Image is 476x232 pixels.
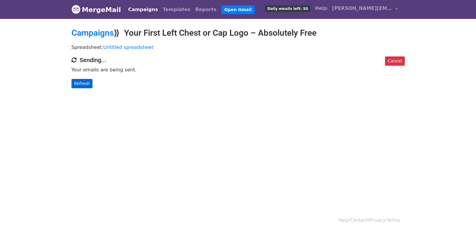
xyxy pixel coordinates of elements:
a: Reports [193,4,219,16]
a: Help [313,2,330,14]
a: Templates [160,4,193,16]
a: Campaigns [126,4,160,16]
p: Your emails are being sent. [71,67,405,73]
a: Terms [387,218,400,223]
span: [PERSON_NAME][EMAIL_ADDRESS][DOMAIN_NAME] [332,5,392,12]
h2: ⟫ Your First Left Chest or Cap Logo – Absolutely Free [71,28,405,38]
a: Privacy [369,218,385,223]
a: [PERSON_NAME][EMAIL_ADDRESS][DOMAIN_NAME] [330,2,400,17]
a: Campaigns [71,28,114,38]
span: Daily emails left: 50 [265,5,310,12]
img: MergeMail logo [71,5,80,14]
a: Refresh [71,79,93,88]
a: MergeMail [71,3,121,16]
h4: Sending... [71,56,405,64]
a: Open Gmail [221,5,255,14]
p: Spreadsheet: [71,44,405,50]
a: Cancel [385,56,405,66]
a: Help [338,218,349,223]
a: Contact [350,218,368,223]
iframe: Chat Widget [446,203,476,232]
a: Untitled spreadsheet [103,44,153,50]
a: Daily emails left: 50 [263,2,312,14]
